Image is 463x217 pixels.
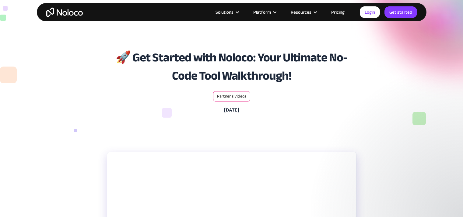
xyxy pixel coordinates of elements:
a: Login [360,6,380,18]
div: Solutions [216,8,233,16]
h1: 🚀 Get Started with Noloco: Your Ultimate No-Code Tool Walkthrough! [75,49,388,85]
div: Resources [283,8,324,16]
div: Platform [246,8,283,16]
a: home [46,8,83,17]
div: Platform [253,8,271,16]
div: Resources [291,8,311,16]
a: Partner's Videos [217,94,246,99]
a: Get started [384,6,417,18]
a: Pricing [324,8,352,16]
h6: [DATE] [224,106,239,114]
div: Solutions [208,8,246,16]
